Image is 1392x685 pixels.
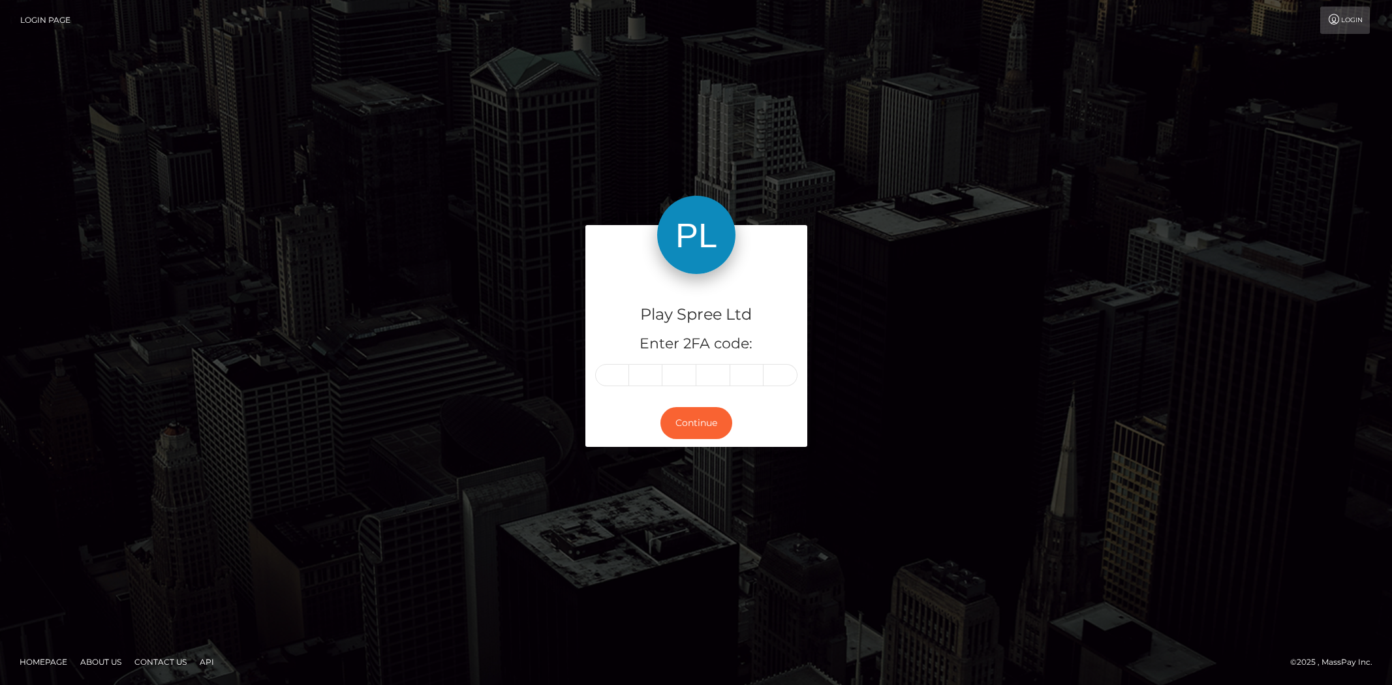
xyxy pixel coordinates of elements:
h5: Enter 2FA code: [595,334,797,354]
button: Continue [660,407,732,439]
div: © 2025 , MassPay Inc. [1290,655,1382,669]
a: Login [1320,7,1370,34]
h4: Play Spree Ltd [595,303,797,326]
a: About Us [75,652,127,672]
a: Login Page [20,7,70,34]
a: Contact Us [129,652,192,672]
img: Play Spree Ltd [657,196,735,274]
a: Homepage [14,652,72,672]
a: API [194,652,219,672]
